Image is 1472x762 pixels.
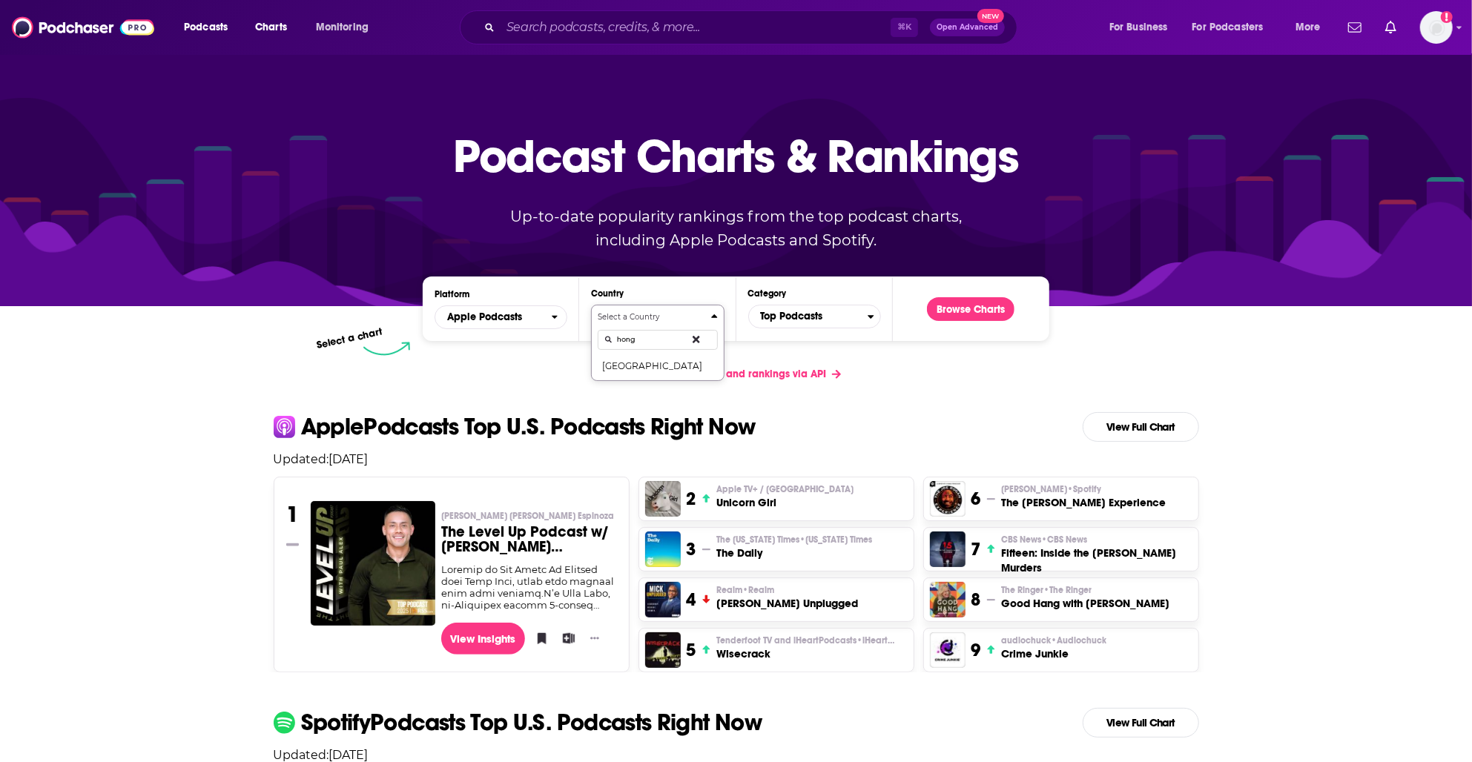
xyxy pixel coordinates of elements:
p: Apple TV+ / Seven Hills [716,483,854,495]
span: Logged in as itang [1420,11,1453,44]
p: Realm • Realm [716,584,858,596]
span: audiochuck [1001,635,1106,646]
img: The Level Up Podcast w/ Paul Alex [311,501,435,626]
p: CBS News • CBS News [1001,534,1192,546]
h3: The Daily [716,546,872,560]
img: spotify Icon [274,712,295,733]
a: Tenderfoot TV and iHeartPodcasts•iHeartRadioWisecrack [716,635,894,661]
h3: 7 [971,538,981,560]
a: Get podcast charts and rankings via API [619,356,853,392]
span: For Podcasters [1192,17,1264,38]
h3: 9 [971,639,981,661]
h3: Wisecrack [716,646,894,661]
div: Loremip do Sit Ametc Ad Elitsed doei Temp Inci, utlab etdo magnaal enim admi veniamq.N’e Ulla Lab... [441,563,617,611]
h3: 4 [687,589,696,611]
span: • CBS News [1041,534,1087,545]
p: The New York Times • New York Times [716,534,872,546]
h3: Unicorn Girl [716,495,854,510]
span: The Ringer [1001,584,1092,596]
a: Show notifications dropdown [1379,15,1402,40]
span: Tenderfoot TV and iHeartPodcasts [716,635,894,646]
h3: 6 [971,488,981,510]
img: User Profile [1420,11,1453,44]
h4: Select a Country [598,314,704,321]
img: Unicorn Girl [645,481,681,517]
a: The Level Up Podcast w/ Paul Alex [311,501,435,625]
img: Good Hang with Amy Poehler [930,582,966,617]
span: CBS News [1001,534,1087,546]
a: View Full Chart [1083,412,1199,442]
span: More [1296,17,1321,38]
a: Apple TV+ / [GEOGRAPHIC_DATA]Unicorn Girl [716,483,854,510]
img: Fifteen: Inside the Daniel Marsh Murders [930,531,966,567]
h3: 3 [687,538,696,560]
h2: Platforms [435,305,567,329]
span: • Spotify [1067,484,1101,494]
a: Show notifications dropdown [1342,15,1367,40]
span: Realm [716,584,774,596]
button: open menu [306,16,388,39]
img: select arrow [363,342,410,356]
img: Crime Junkie [930,632,966,668]
h3: Good Hang with [PERSON_NAME] [1001,596,1169,611]
span: • iHeartRadio [857,635,912,646]
h3: 5 [687,639,696,661]
button: Browse Charts [927,297,1014,321]
span: Get podcast charts and rankings via API [631,368,826,380]
h3: Crime Junkie [1001,646,1106,661]
p: Tenderfoot TV and iHeartPodcasts • iHeartRadio [716,635,894,646]
p: Apple Podcasts Top U.S. Podcasts Right Now [301,415,756,439]
a: [PERSON_NAME] [PERSON_NAME] EspinozaThe Level Up Podcast w/ [PERSON_NAME] [PERSON_NAME] [441,510,617,563]
button: Show More Button [584,631,605,646]
button: Show profile menu [1420,11,1453,44]
span: Top Podcasts [749,304,868,329]
input: Search podcasts, credits, & more... [501,16,891,39]
div: Search podcasts, credits, & more... [474,10,1032,44]
span: New [977,9,1004,23]
button: Bookmark Podcast [531,627,546,649]
button: Open AdvancedNew [930,19,1005,36]
span: Monitoring [316,17,369,38]
button: open menu [1183,16,1285,39]
a: View Full Chart [1083,708,1199,738]
button: [GEOGRAPHIC_DATA] [598,357,717,374]
a: The [US_STATE] Times•[US_STATE] TimesThe Daily [716,534,872,560]
img: The Joe Rogan Experience [930,481,966,517]
img: The Daily [645,531,681,567]
span: • The Ringer [1043,585,1092,595]
button: open menu [435,305,567,329]
span: • [US_STATE] Times [799,534,872,545]
img: Podchaser - Follow, Share and Rate Podcasts [12,13,154,42]
span: Podcasts [184,17,228,38]
button: open menu [1285,16,1339,39]
img: Mick Unplugged [645,582,681,617]
p: Up-to-date popularity rankings from the top podcast charts, including Apple Podcasts and Spotify. [481,205,991,252]
span: [PERSON_NAME] [1001,483,1101,495]
input: Search Countries... [598,330,717,350]
h3: 1 [286,501,299,528]
h3: [PERSON_NAME] Unplugged [716,596,858,611]
span: Apple Podcasts [447,312,522,322]
button: Categories [748,305,881,328]
button: Countries [591,305,724,381]
span: • Realm [742,585,774,595]
p: Joe Rogan • Spotify [1001,483,1166,495]
a: [PERSON_NAME]•SpotifyThe [PERSON_NAME] Experience [1001,483,1166,510]
p: Updated: [DATE] [262,452,1211,466]
p: audiochuck • Audiochuck [1001,635,1106,646]
p: Select a chart [316,325,384,351]
span: The [US_STATE] Times [716,534,872,546]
